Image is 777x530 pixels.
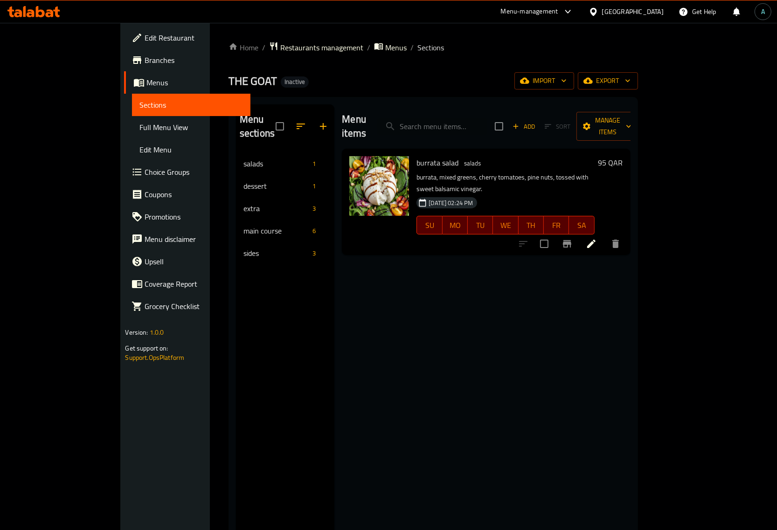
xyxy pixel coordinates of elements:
span: Menus [146,77,243,88]
span: Choice Groups [145,166,243,178]
a: Edit Menu [132,138,250,161]
span: Select section first [539,119,576,134]
span: Sections [417,42,444,53]
a: Branches [124,49,250,71]
span: 1 [309,159,319,168]
a: Edit menu item [586,238,597,249]
p: burrata, mixed greens, cherry tomatoes, pine nuts, tossed with sweet balsamic vinegar. [416,172,594,195]
span: 1 [309,182,319,191]
span: SA [573,219,590,232]
h2: Menu items [342,112,366,140]
button: delete [604,233,627,255]
span: Full Menu View [139,122,243,133]
span: Upsell [145,256,243,267]
span: Select section [489,117,509,136]
span: 3 [309,249,319,258]
span: Sort sections [290,115,312,138]
a: Restaurants management [269,41,363,54]
button: Branch-specific-item [556,233,578,255]
span: extra [243,203,309,214]
a: Coverage Report [124,273,250,295]
span: Branches [145,55,243,66]
div: salads1 [236,152,334,175]
span: Version: [125,326,148,338]
a: Edit Restaurant [124,27,250,49]
div: items [309,203,319,214]
button: Add [509,119,539,134]
a: Grocery Checklist [124,295,250,317]
a: Upsell [124,250,250,273]
span: Select to update [534,234,554,254]
span: TU [472,219,489,232]
span: SU [421,219,438,232]
button: import [514,72,574,89]
button: SA [569,216,594,234]
img: burrata salad [349,156,409,216]
a: Full Menu View [132,116,250,138]
a: Menu disclaimer [124,228,250,250]
span: WE [497,219,514,232]
span: dessert [243,180,309,192]
h2: Menu sections [240,112,276,140]
span: 1.0.0 [150,326,164,338]
div: [GEOGRAPHIC_DATA] [602,7,664,17]
a: Support.OpsPlatform [125,351,184,364]
span: Add [511,121,536,132]
span: sides [243,248,309,259]
span: A [761,7,765,17]
span: Coupons [145,189,243,200]
div: dessert1 [236,175,334,197]
span: Menu disclaimer [145,234,243,245]
span: Select all sections [270,117,290,136]
div: items [309,158,319,169]
span: 3 [309,204,319,213]
span: burrata salad [416,156,458,170]
a: Sections [132,94,250,116]
span: 6 [309,227,319,235]
span: import [522,75,567,87]
h6: 95 QAR [598,156,623,169]
span: export [585,75,631,87]
a: Choice Groups [124,161,250,183]
span: Get support on: [125,342,168,354]
li: / [262,42,265,53]
a: Promotions [124,206,250,228]
div: items [309,248,319,259]
span: Edit Restaurant [145,32,243,43]
span: Coverage Report [145,278,243,289]
button: Add section [312,115,334,138]
div: Inactive [281,76,309,88]
button: WE [493,216,518,234]
nav: breadcrumb [229,41,638,54]
input: search [377,118,487,135]
a: Coupons [124,183,250,206]
span: Edit Menu [139,144,243,155]
div: sides3 [236,242,334,264]
span: MO [446,219,464,232]
nav: Menu sections [236,149,334,268]
li: / [410,42,414,53]
span: [DATE] 02:24 PM [425,199,477,207]
button: Manage items [576,112,639,141]
span: Grocery Checklist [145,301,243,312]
span: Promotions [145,211,243,222]
span: THE GOAT [229,70,277,91]
span: main course [243,225,309,236]
button: MO [443,216,468,234]
span: Manage items [584,115,631,138]
span: TH [522,219,540,232]
div: Menu-management [501,6,558,17]
div: items [309,180,319,192]
span: Sections [139,99,243,110]
button: TH [519,216,544,234]
span: Add item [509,119,539,134]
span: Restaurants management [280,42,363,53]
button: TU [468,216,493,234]
span: FR [548,219,565,232]
span: salads [243,158,309,169]
span: salads [460,158,485,169]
